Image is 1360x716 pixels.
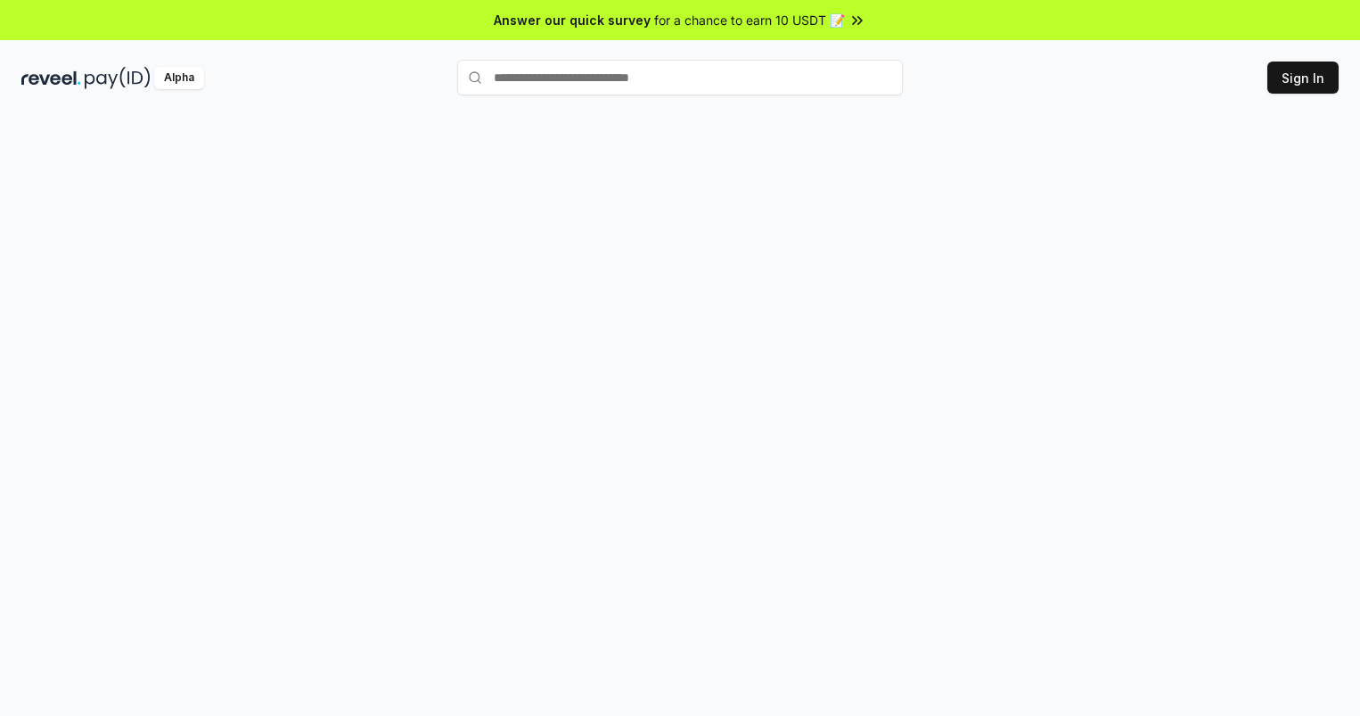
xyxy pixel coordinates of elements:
img: pay_id [85,67,151,89]
div: Alpha [154,67,204,89]
img: reveel_dark [21,67,81,89]
span: for a chance to earn 10 USDT 📝 [654,11,845,29]
button: Sign In [1267,62,1339,94]
span: Answer our quick survey [494,11,651,29]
